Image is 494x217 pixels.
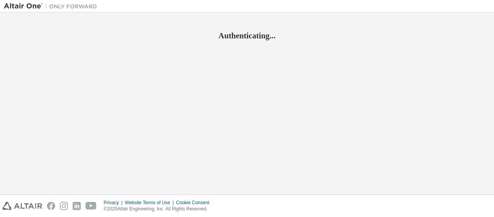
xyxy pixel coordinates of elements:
img: youtube.svg [85,202,97,210]
h2: Authenticating... [4,31,490,41]
img: facebook.svg [47,202,55,210]
img: Altair One [4,2,101,10]
img: altair_logo.svg [2,202,42,210]
img: instagram.svg [60,202,68,210]
div: Website Terms of Use [125,200,176,206]
p: © 2025 Altair Engineering, Inc. All Rights Reserved. [104,206,214,212]
div: Cookie Consent [176,200,214,206]
img: linkedin.svg [73,202,81,210]
div: Privacy [104,200,125,206]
